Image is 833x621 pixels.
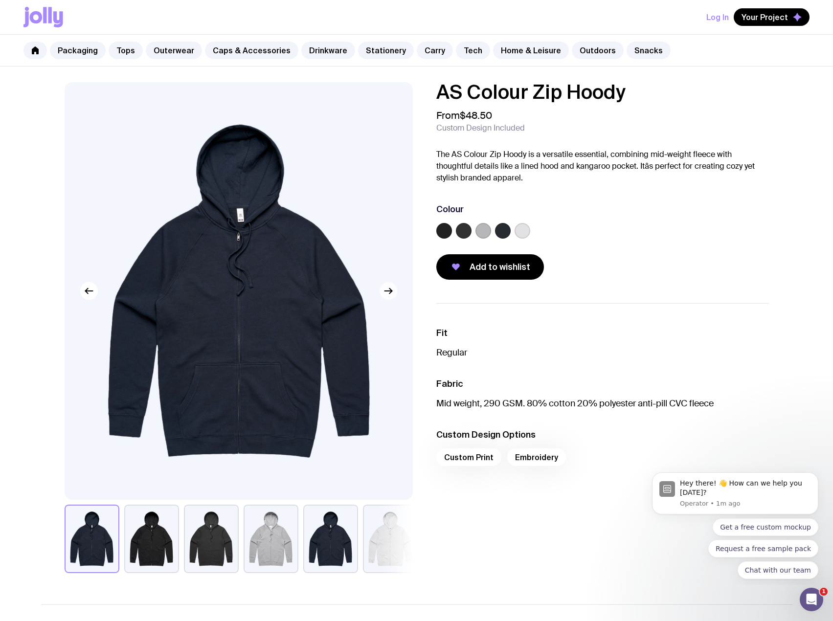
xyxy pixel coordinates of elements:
a: Caps & Accessories [205,42,298,59]
a: Tech [456,42,490,59]
a: Outerwear [146,42,202,59]
h1: AS Colour Zip Hoody [436,82,769,102]
h3: Fit [436,327,769,339]
h3: Fabric [436,378,769,390]
a: Tops [109,42,143,59]
button: Your Project [734,8,810,26]
iframe: Intercom notifications message [637,464,833,585]
a: Home & Leisure [493,42,569,59]
h3: Custom Design Options [436,429,769,441]
button: Add to wishlist [436,254,544,280]
a: Packaging [50,42,106,59]
iframe: Intercom live chat [800,588,823,611]
button: Log In [706,8,729,26]
a: Carry [417,42,453,59]
a: Stationery [358,42,414,59]
a: Outdoors [572,42,624,59]
a: Drinkware [301,42,355,59]
p: The AS Colour Zip Hoody is a versatile essential, combining mid-weight fleece with thoughtful det... [436,149,769,184]
span: From [436,110,492,121]
span: Your Project [742,12,788,22]
span: $48.50 [460,109,492,122]
span: Add to wishlist [470,261,530,273]
p: Regular [436,347,769,358]
a: Snacks [627,42,671,59]
p: Mid weight, 290 GSM. 80% cotton 20% polyester anti-pill CVC fleece [436,398,769,409]
h3: Colour [436,203,464,215]
span: 1 [820,588,828,596]
span: Custom Design Included [436,123,525,133]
